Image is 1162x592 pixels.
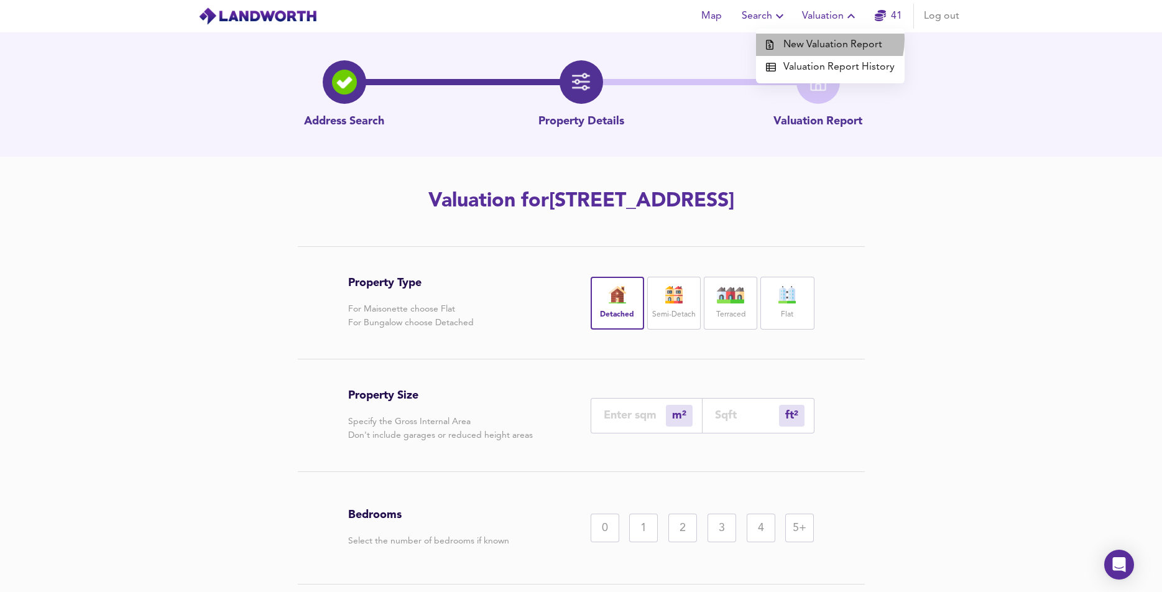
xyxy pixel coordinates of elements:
[715,409,779,422] input: Sqft
[708,514,736,542] div: 3
[692,4,732,29] button: Map
[332,70,357,95] img: search-icon
[348,508,509,522] h3: Bedrooms
[658,286,689,303] img: house-icon
[538,114,624,130] p: Property Details
[779,405,805,427] div: m²
[652,307,696,323] label: Semi-Detach
[875,7,902,25] a: 41
[348,415,533,442] p: Specify the Gross Internal Area Don't include garages or reduced height areas
[747,514,775,542] div: 4
[229,188,933,215] h2: Valuation for [STREET_ADDRESS]
[797,4,864,29] button: Valuation
[756,56,905,78] a: Valuation Report History
[756,34,905,56] a: New Valuation Report
[1104,550,1134,580] div: Open Intercom Messenger
[604,409,666,422] input: Enter sqm
[715,286,746,303] img: house-icon
[742,7,787,25] span: Search
[919,4,964,29] button: Log out
[348,534,509,548] p: Select the number of bedrooms if known
[924,7,959,25] span: Log out
[737,4,792,29] button: Search
[802,7,859,25] span: Valuation
[602,286,633,303] img: house-icon
[772,286,803,303] img: flat-icon
[666,405,693,427] div: m²
[697,7,727,25] span: Map
[716,307,745,323] label: Terraced
[704,277,757,330] div: Terraced
[760,277,814,330] div: Flat
[629,514,658,542] div: 1
[647,277,701,330] div: Semi-Detach
[348,302,474,330] p: For Maisonette choose Flat For Bungalow choose Detached
[785,514,814,542] div: 5+
[348,389,533,402] h3: Property Size
[600,307,634,323] label: Detached
[773,114,862,130] p: Valuation Report
[668,514,697,542] div: 2
[304,114,384,130] p: Address Search
[591,277,644,330] div: Detached
[198,7,317,25] img: logo
[572,73,591,91] img: filter-icon
[781,307,793,323] label: Flat
[348,276,474,290] h3: Property Type
[869,4,908,29] button: 41
[591,514,619,542] div: 0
